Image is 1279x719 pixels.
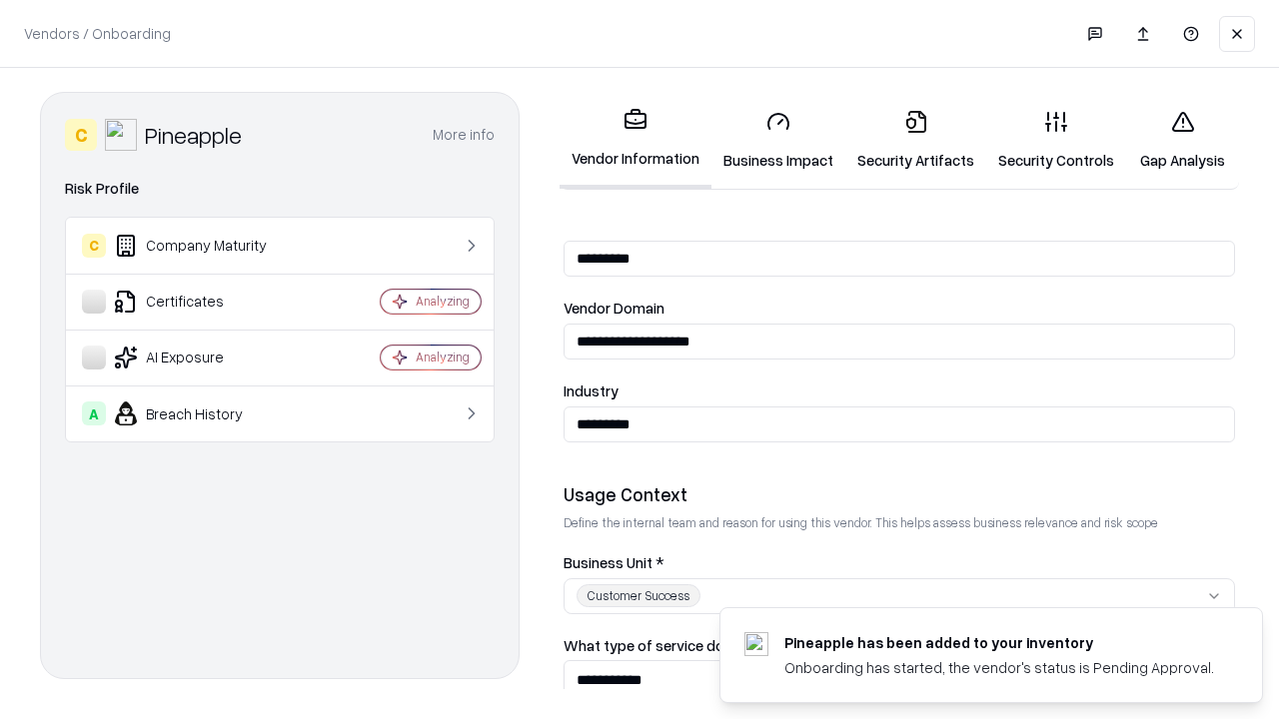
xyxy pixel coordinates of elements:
[986,94,1126,187] a: Security Controls
[1126,94,1239,187] a: Gap Analysis
[82,401,106,425] div: A
[416,349,470,365] div: Analyzing
[784,657,1214,678] div: Onboarding has started, the vendor's status is Pending Approval.
[82,290,321,314] div: Certificates
[65,177,495,201] div: Risk Profile
[82,234,321,258] div: Company Maturity
[711,94,845,187] a: Business Impact
[105,119,137,151] img: Pineapple
[845,94,986,187] a: Security Artifacts
[65,119,97,151] div: C
[560,92,711,189] a: Vendor Information
[564,555,1235,570] label: Business Unit *
[564,638,1235,653] label: What type of service does the vendor provide? *
[577,584,700,607] div: Customer Success
[433,117,495,153] button: More info
[564,383,1235,398] label: Industry
[564,514,1235,531] p: Define the internal team and reason for using this vendor. This helps assess business relevance a...
[24,23,171,44] p: Vendors / Onboarding
[82,346,321,369] div: AI Exposure
[564,578,1235,614] button: Customer Success
[145,119,242,151] div: Pineapple
[82,401,321,425] div: Breach History
[564,482,1235,506] div: Usage Context
[784,632,1214,653] div: Pineapple has been added to your inventory
[416,293,470,310] div: Analyzing
[564,301,1235,316] label: Vendor Domain
[82,234,106,258] div: C
[744,632,768,656] img: pineappleenergy.com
